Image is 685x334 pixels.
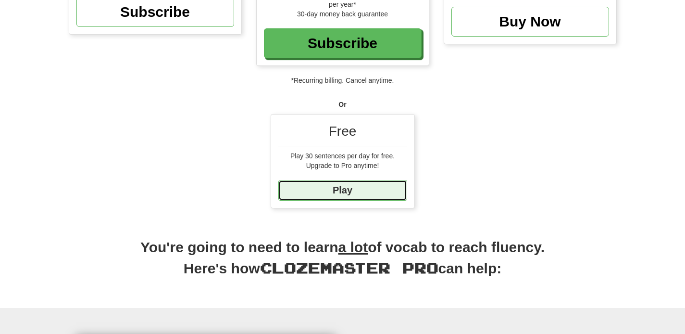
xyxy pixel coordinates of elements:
a: Buy Now [451,7,609,37]
div: Play 30 sentences per day for free. [278,151,407,161]
a: Subscribe [264,28,422,58]
div: Free [278,122,407,146]
div: 30-day money back guarantee [264,9,422,19]
h2: You're going to need to learn of vocab to reach fluency. Here's how can help: [69,237,617,289]
strong: Or [338,101,346,108]
u: a lot [338,239,368,255]
div: Upgrade to Pro anytime! [278,161,407,170]
span: Clozemaster Pro [260,259,438,276]
a: Play [278,180,407,201]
